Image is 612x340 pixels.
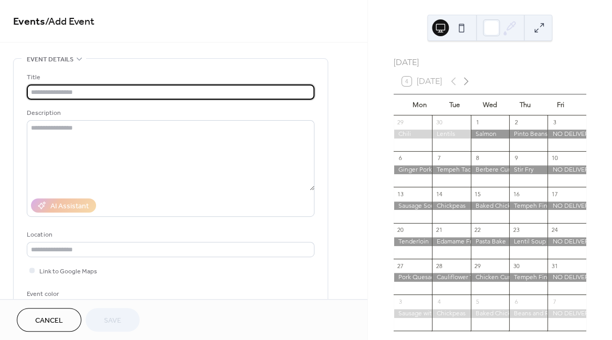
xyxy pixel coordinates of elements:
[512,262,520,270] div: 30
[474,262,482,270] div: 29
[394,237,432,246] div: Tenderloin
[547,165,586,174] div: NO DELIVERIES
[432,165,470,174] div: Tempeh Tacos
[508,94,543,115] div: Thu
[27,72,312,83] div: Title
[551,262,558,270] div: 31
[27,229,312,240] div: Location
[394,201,432,210] div: Sausage Soup
[397,190,405,198] div: 13
[435,154,443,162] div: 7
[35,315,63,326] span: Cancel
[551,297,558,305] div: 7
[432,201,470,210] div: Chickpeas
[509,201,547,210] div: Tempeh Fingers
[474,226,482,234] div: 22
[471,201,509,210] div: Baked Chicken
[474,297,482,305] div: 5
[551,154,558,162] div: 10
[509,309,547,318] div: Beans and Rice
[471,309,509,318] div: Baked Chicken
[509,165,547,174] div: Stir Fry
[471,130,509,139] div: Salmon
[512,119,520,126] div: 2
[435,226,443,234] div: 21
[402,94,437,115] div: Mon
[394,56,586,69] div: [DATE]
[509,130,547,139] div: Pinto Beans
[397,297,405,305] div: 3
[474,190,482,198] div: 15
[432,130,470,139] div: Lentils
[394,165,432,174] div: Ginger Pork
[17,308,81,332] button: Cancel
[509,273,547,282] div: Tempeh Fingers
[547,273,586,282] div: NO DELIVERIES
[45,12,94,32] span: / Add Event
[397,119,405,126] div: 29
[474,119,482,126] div: 1
[397,154,405,162] div: 6
[437,94,472,115] div: Tue
[471,273,509,282] div: Chicken Curry
[547,130,586,139] div: NO DELIVERIES
[547,201,586,210] div: NO DELIVERIES
[471,165,509,174] div: Berbere Curry
[13,12,45,32] a: Events
[435,262,443,270] div: 28
[397,262,405,270] div: 27
[394,309,432,318] div: Sausage with Winter Veggies
[512,297,520,305] div: 6
[509,237,547,246] div: Lentil Soup
[512,226,520,234] div: 23
[394,273,432,282] div: Pork Quesadillas
[39,266,97,277] span: Link to Google Maps
[432,273,470,282] div: Cauliflower Tacos
[435,190,443,198] div: 14
[547,309,586,318] div: NO DELIVERIES
[397,226,405,234] div: 20
[394,130,432,139] div: Chili
[471,237,509,246] div: Pasta Bake
[27,54,73,65] span: Event details
[432,309,470,318] div: Chickpeas
[551,226,558,234] div: 24
[547,237,586,246] div: NO DELIVERIES
[435,119,443,126] div: 30
[472,94,508,115] div: Wed
[27,289,105,300] div: Event color
[432,237,470,246] div: Edamame Fried Rice
[551,119,558,126] div: 3
[512,154,520,162] div: 9
[474,154,482,162] div: 8
[543,94,578,115] div: Fri
[512,190,520,198] div: 16
[551,190,558,198] div: 17
[435,297,443,305] div: 4
[27,108,312,119] div: Description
